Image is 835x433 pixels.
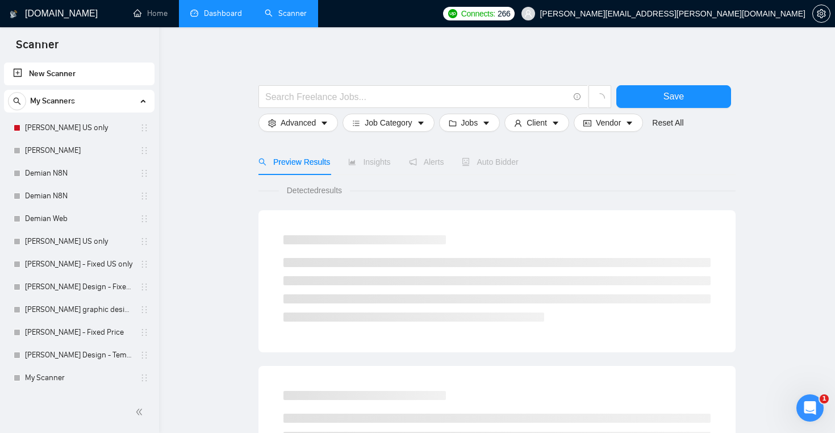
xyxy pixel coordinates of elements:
span: Detected results [279,184,350,197]
a: Demian Web [25,207,133,230]
span: Vendor [596,116,621,129]
a: [PERSON_NAME] - Fixed US only [25,253,133,276]
span: bars [352,118,360,127]
a: My Scanner [25,367,133,389]
a: Reset All [652,116,683,129]
span: holder [140,169,149,178]
button: userClientcaret-down [504,114,569,132]
span: caret-down [417,118,425,127]
span: notification [409,158,417,166]
span: caret-down [482,118,490,127]
span: user [524,10,532,18]
span: Job Category [365,116,412,129]
button: folderJobscaret-down [439,114,500,132]
button: idcardVendorcaret-down [574,114,643,132]
span: caret-down [552,118,560,127]
span: setting [268,118,276,127]
span: double-left [135,406,147,418]
span: Save [663,89,684,103]
button: Save [616,85,731,108]
span: Client [527,116,547,129]
a: [PERSON_NAME] graphic design [25,298,133,321]
span: holder [140,123,149,132]
span: caret-down [625,118,633,127]
span: caret-down [320,118,328,127]
iframe: Intercom live chat [796,394,824,422]
span: Advanced [281,116,316,129]
span: 266 [498,7,510,20]
span: area-chart [348,158,356,166]
span: Connects: [461,7,495,20]
span: holder [140,351,149,360]
a: [PERSON_NAME] US only [25,230,133,253]
span: Scanner [7,36,68,60]
a: [PERSON_NAME] US only [25,116,133,139]
a: dashboardDashboard [190,9,242,18]
span: My Scanners [30,90,75,113]
span: user [514,118,522,127]
a: Demian N8N [25,185,133,207]
span: holder [140,373,149,382]
span: idcard [583,118,591,127]
input: Search Freelance Jobs... [265,90,569,104]
button: barsJob Categorycaret-down [343,114,434,132]
span: holder [140,282,149,292]
button: setting [812,5,830,23]
a: searchScanner [265,9,307,18]
a: [PERSON_NAME] Design - Template [25,344,133,367]
span: Insights [348,157,390,166]
span: Preview Results [258,157,330,166]
span: holder [140,214,149,223]
img: logo [10,5,18,23]
span: folder [449,118,457,127]
img: upwork-logo.png [448,9,457,18]
span: holder [140,305,149,314]
span: holder [140,191,149,201]
a: Demian N8N [25,162,133,185]
span: info-circle [574,93,581,101]
span: 1 [820,394,829,403]
span: search [9,97,26,105]
a: homeHome [133,9,168,18]
span: setting [813,9,830,18]
span: loading [595,93,605,103]
li: New Scanner [4,63,155,85]
a: New Scanner [13,63,145,85]
button: search [8,92,26,110]
a: [PERSON_NAME] - Fixed Price [25,321,133,344]
a: [PERSON_NAME] Design - Fixed Price [25,276,133,298]
span: Auto Bidder [462,157,518,166]
li: My Scanners [4,90,155,389]
span: holder [140,237,149,246]
a: [PERSON_NAME] [25,139,133,162]
span: Jobs [461,116,478,129]
span: holder [140,328,149,337]
span: holder [140,146,149,155]
button: settingAdvancedcaret-down [258,114,338,132]
a: setting [812,9,830,18]
span: Alerts [409,157,444,166]
span: search [258,158,266,166]
span: robot [462,158,470,166]
span: holder [140,260,149,269]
